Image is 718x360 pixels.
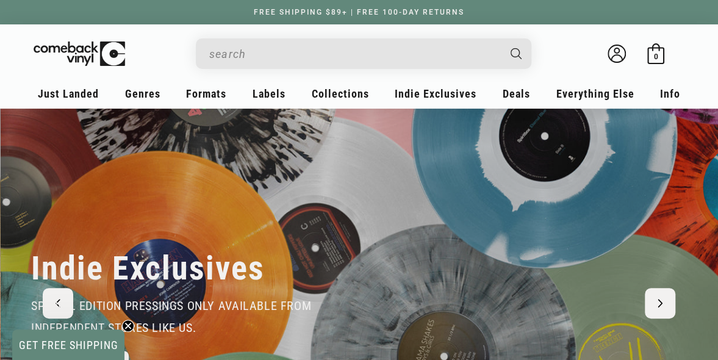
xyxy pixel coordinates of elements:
[312,87,369,100] span: Collections
[242,8,476,16] a: FREE SHIPPING $89+ | FREE 100-DAY RETURNS
[253,87,285,100] span: Labels
[12,329,124,360] div: GET FREE SHIPPINGClose teaser
[19,339,118,351] span: GET FREE SHIPPING
[122,320,134,332] button: Close teaser
[660,87,680,100] span: Info
[209,41,498,67] input: When autocomplete results are available use up and down arrows to review and enter to select
[556,87,634,100] span: Everything Else
[125,87,160,100] span: Genres
[38,87,99,100] span: Just Landed
[31,298,311,335] span: special edition pressings only available from independent stores like us.
[31,248,265,289] h2: Indie Exclusives
[395,87,476,100] span: Indie Exclusives
[503,87,530,100] span: Deals
[186,87,226,100] span: Formats
[654,52,658,61] span: 0
[196,38,531,69] div: Search
[500,38,533,69] button: Search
